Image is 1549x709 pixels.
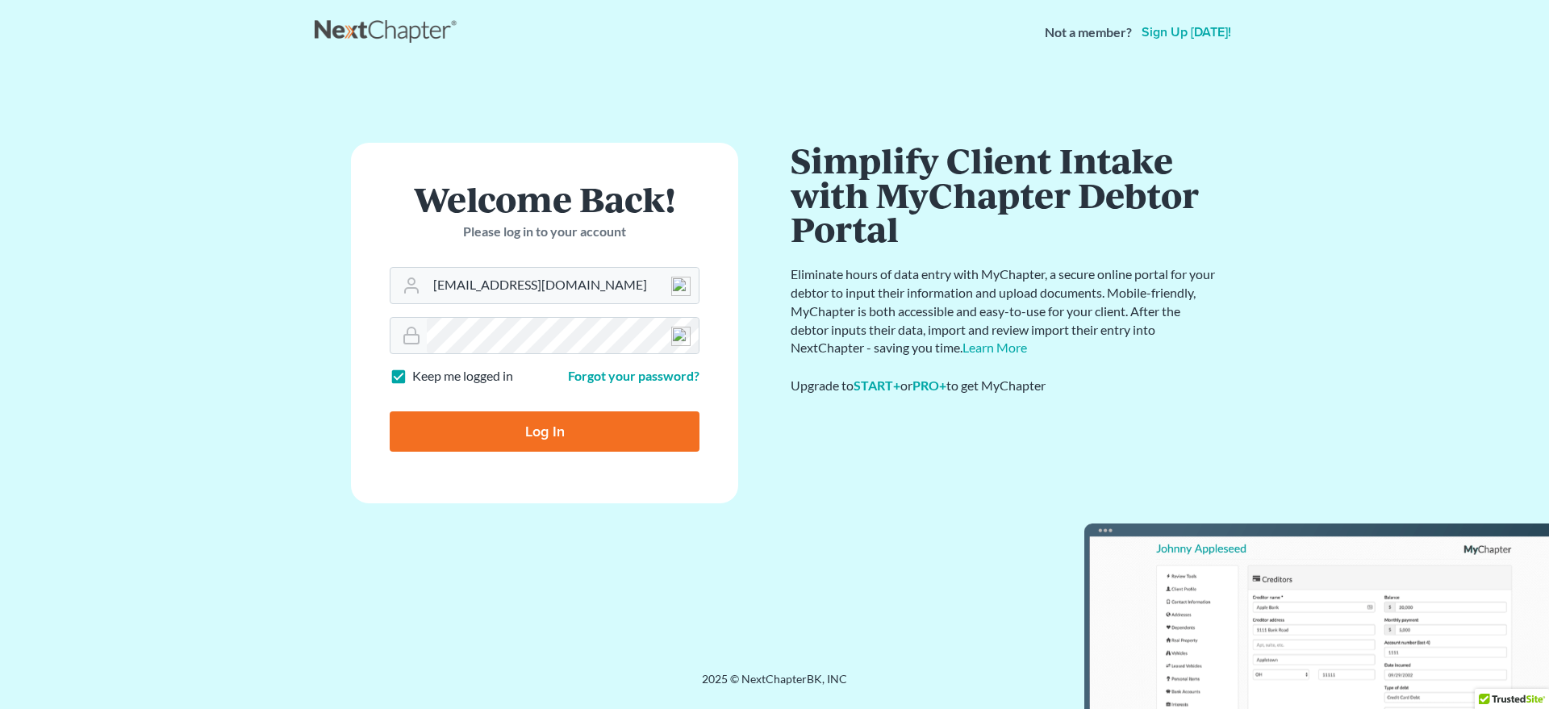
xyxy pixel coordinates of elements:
[390,411,699,452] input: Log In
[671,277,691,296] img: npw-badge-icon-locked.svg
[315,671,1234,700] div: 2025 © NextChapterBK, INC
[791,143,1218,246] h1: Simplify Client Intake with MyChapter Debtor Portal
[390,223,699,241] p: Please log in to your account
[912,377,946,393] a: PRO+
[412,367,513,386] label: Keep me logged in
[568,368,699,383] a: Forgot your password?
[791,377,1218,395] div: Upgrade to or to get MyChapter
[1045,23,1132,42] strong: Not a member?
[962,340,1027,355] a: Learn More
[390,181,699,216] h1: Welcome Back!
[791,265,1218,357] p: Eliminate hours of data entry with MyChapter, a secure online portal for your debtor to input the...
[427,268,699,303] input: Email Address
[1138,26,1234,39] a: Sign up [DATE]!
[854,377,900,393] a: START+
[671,327,691,346] img: npw-badge-icon-locked.svg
